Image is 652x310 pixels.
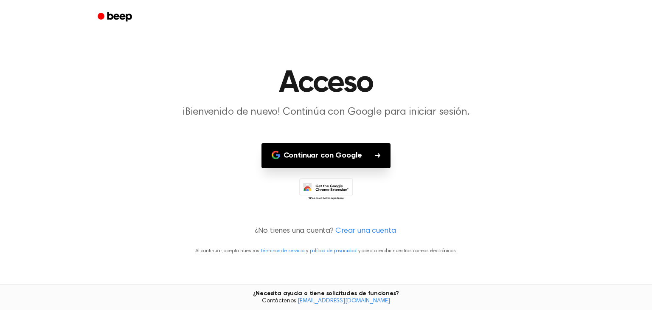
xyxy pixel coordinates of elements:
[92,9,140,25] a: Bip
[262,298,296,304] font: Contáctenos
[253,290,399,296] font: ¿Necesita ayuda o tiene solicitudes de funciones?
[284,152,362,159] font: Continuar con Google
[306,248,308,254] font: y
[255,227,334,235] font: ¿No tienes una cuenta?
[358,248,457,254] font: y acepta recibir nuestros correos electrónicos.
[195,248,259,254] font: Al continuar, acepta nuestros
[183,107,469,117] font: ¡Bienvenido de nuevo! Continúa con Google para iniciar sesión.
[298,298,390,304] a: [EMAIL_ADDRESS][DOMAIN_NAME]
[310,248,357,254] a: política de privacidad
[261,248,304,254] a: términos de servicio
[335,227,396,235] font: Crear una cuenta
[335,225,396,237] a: Crear una cuenta
[261,143,391,168] button: Continuar con Google
[279,68,373,99] font: Acceso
